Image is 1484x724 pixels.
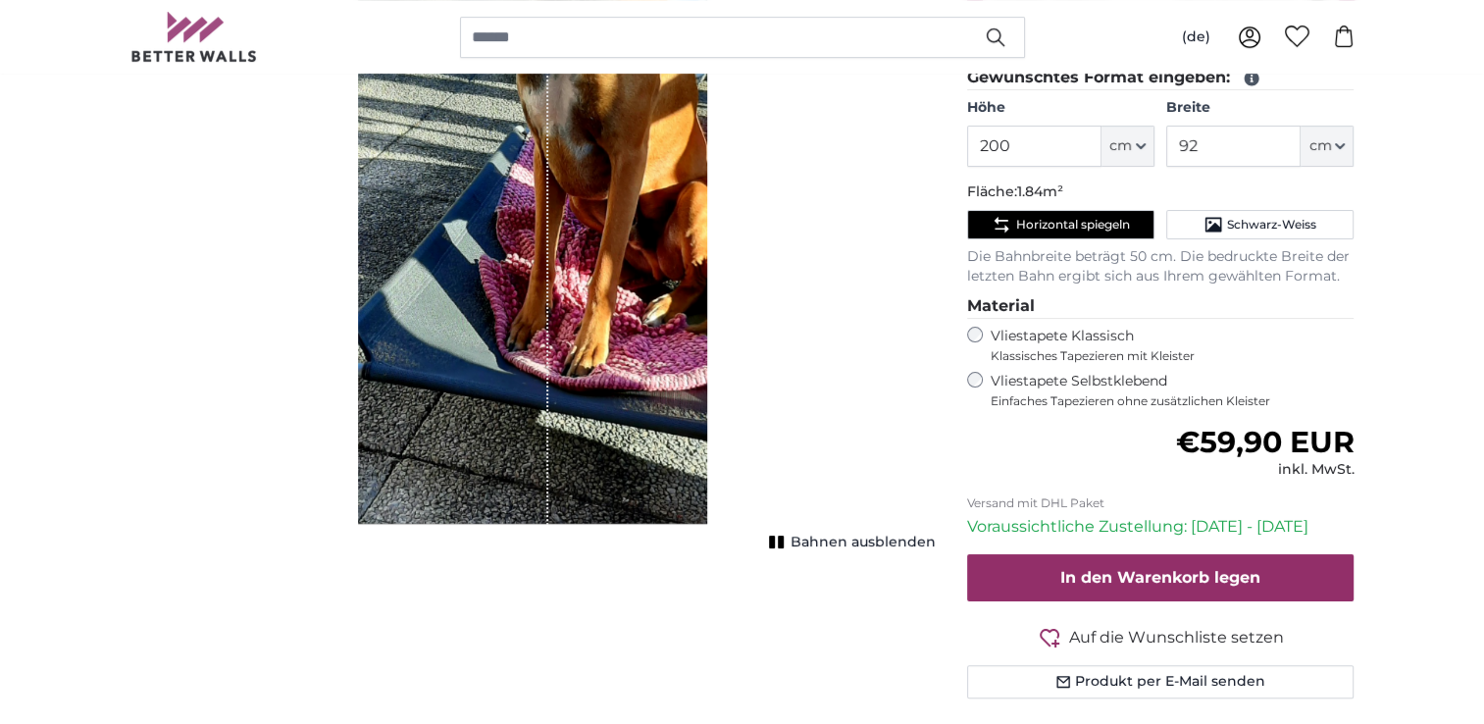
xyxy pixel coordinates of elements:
[1069,626,1284,649] span: Auf die Wunschliste setzen
[991,348,1338,364] span: Klassisches Tapezieren mit Kleister
[991,393,1355,409] span: Einfaches Tapezieren ohne zusätzlichen Kleister
[1301,126,1354,167] button: cm
[1166,210,1354,239] button: Schwarz-Weiss
[967,554,1355,601] button: In den Warenkorb legen
[1227,217,1316,233] span: Schwarz-Weiss
[1017,182,1063,200] span: 1.84m²
[967,98,1154,118] label: Höhe
[967,294,1355,319] legend: Material
[967,247,1355,286] p: Die Bahnbreite beträgt 50 cm. Die bedruckte Breite der letzten Bahn ergibt sich aus Ihrem gewählt...
[1109,136,1132,156] span: cm
[967,66,1355,90] legend: Gewünschtes Format eingeben:
[1175,460,1354,480] div: inkl. MwSt.
[1175,424,1354,460] span: €59,90 EUR
[130,12,258,62] img: Betterwalls
[1060,568,1260,587] span: In den Warenkorb legen
[967,665,1355,698] button: Produkt per E-Mail senden
[763,529,936,556] button: Bahnen ausblenden
[1015,217,1129,233] span: Horizontal spiegeln
[967,625,1355,649] button: Auf die Wunschliste setzen
[1166,20,1226,55] button: (de)
[967,495,1355,511] p: Versand mit DHL Paket
[967,210,1154,239] button: Horizontal spiegeln
[991,327,1338,364] label: Vliestapete Klassisch
[967,515,1355,539] p: Voraussichtliche Zustellung: [DATE] - [DATE]
[967,182,1355,202] p: Fläche:
[791,533,936,552] span: Bahnen ausblenden
[1308,136,1331,156] span: cm
[1166,98,1354,118] label: Breite
[1101,126,1154,167] button: cm
[991,372,1355,409] label: Vliestapete Selbstklebend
